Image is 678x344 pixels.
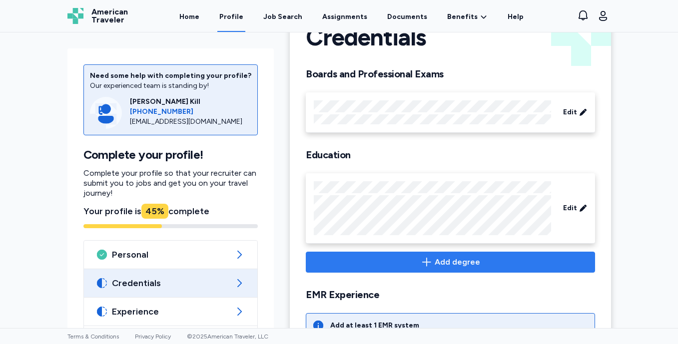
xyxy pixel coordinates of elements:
p: Complete your profile so that your recruiter can submit you to jobs and get you on your travel jo... [83,168,258,198]
div: Need some help with completing your profile? [90,71,252,81]
span: Credentials [112,277,230,289]
button: Add degree [306,252,595,273]
span: Benefits [447,12,478,22]
a: Privacy Policy [135,333,171,340]
img: Logo [67,8,83,24]
div: [EMAIL_ADDRESS][DOMAIN_NAME] [130,117,252,127]
img: Consultant [90,97,122,129]
span: © 2025 American Traveler, LLC [187,333,268,340]
span: Add degree [435,256,480,268]
span: Edit [563,107,577,117]
span: Edit [563,203,577,213]
div: [PERSON_NAME] Kill [130,97,252,107]
a: Profile [217,1,245,32]
h1: Credentials [306,22,426,52]
div: Edit [306,92,595,133]
h1: Complete your profile! [83,147,258,162]
span: Experience [112,306,230,318]
h2: Education [306,149,595,161]
div: Job Search [263,12,302,22]
a: [PHONE_NUMBER] [130,107,252,117]
div: Add at least 1 EMR system [330,321,419,331]
h2: Boards and Professional Exams [306,68,595,80]
div: 45 % [141,204,168,219]
div: Your profile is complete [83,204,258,218]
div: Our experienced team is standing by! [90,81,252,91]
a: Terms & Conditions [67,333,119,340]
span: American Traveler [91,8,128,24]
div: Edit [306,173,595,244]
span: Personal [112,249,230,261]
h2: EMR Experience [306,289,595,301]
a: Benefits [447,12,488,22]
